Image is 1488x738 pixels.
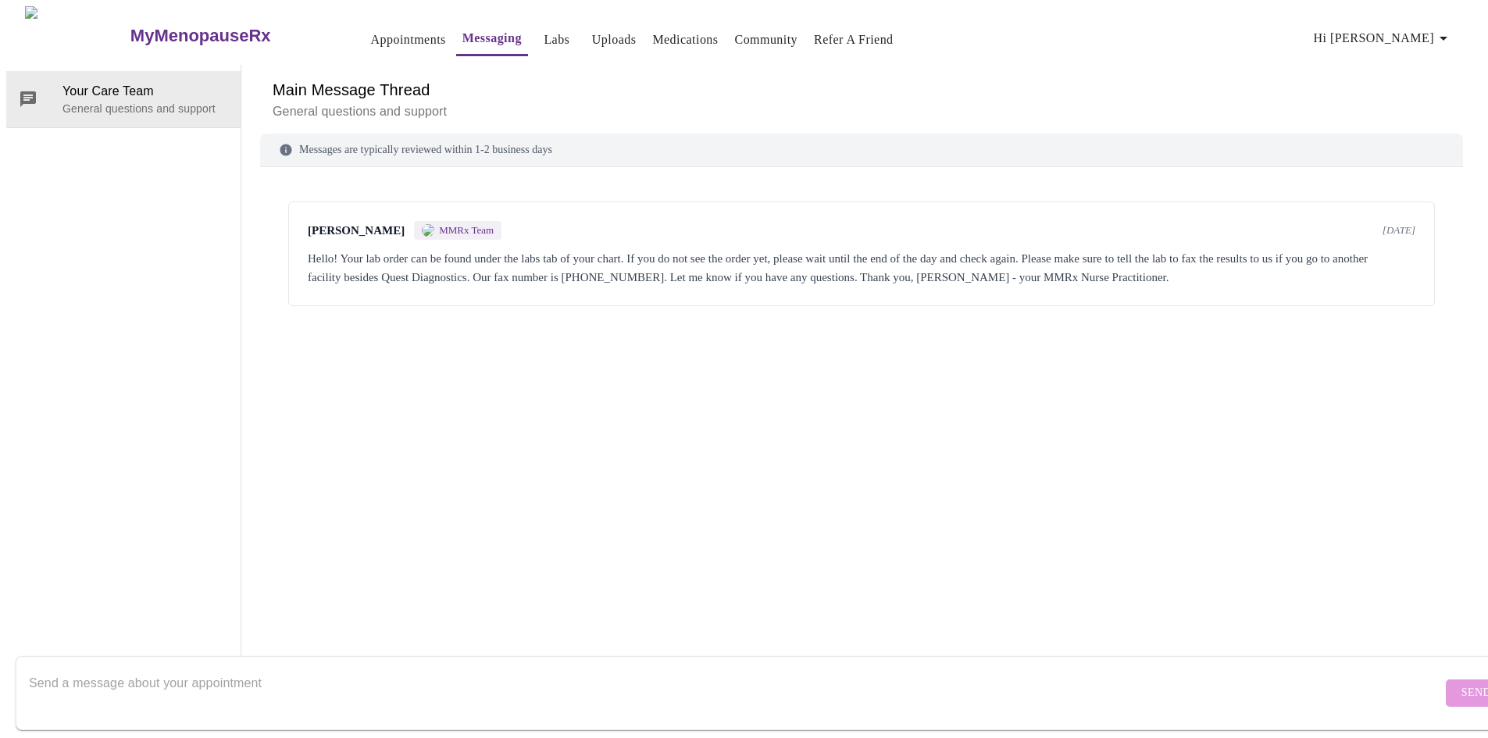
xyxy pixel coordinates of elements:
a: Community [735,29,798,51]
a: Medications [652,29,718,51]
button: Community [729,24,805,55]
a: Refer a Friend [814,29,894,51]
button: Labs [532,24,582,55]
a: Appointments [371,29,446,51]
span: [PERSON_NAME] [308,224,405,237]
button: Medications [646,24,724,55]
div: Messages are typically reviewed within 1-2 business days [260,134,1463,167]
textarea: Send a message about your appointment [29,668,1442,718]
p: General questions and support [62,101,228,116]
button: Hi [PERSON_NAME] [1308,23,1459,54]
div: Your Care TeamGeneral questions and support [6,71,241,127]
p: General questions and support [273,102,1451,121]
img: MyMenopauseRx Logo [25,6,128,65]
span: MMRx Team [439,224,494,237]
h3: MyMenopauseRx [130,26,271,46]
a: Uploads [592,29,637,51]
span: Your Care Team [62,82,228,101]
span: [DATE] [1383,224,1415,237]
button: Uploads [586,24,643,55]
button: Appointments [365,24,452,55]
button: Messaging [456,23,528,56]
a: Labs [544,29,569,51]
div: Hello! Your lab order can be found under the labs tab of your chart. If you do not see the order ... [308,249,1415,287]
h6: Main Message Thread [273,77,1451,102]
img: MMRX [422,224,434,237]
a: Messaging [462,27,522,49]
button: Refer a Friend [808,24,900,55]
span: Hi [PERSON_NAME] [1314,27,1453,49]
a: MyMenopauseRx [128,9,333,63]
